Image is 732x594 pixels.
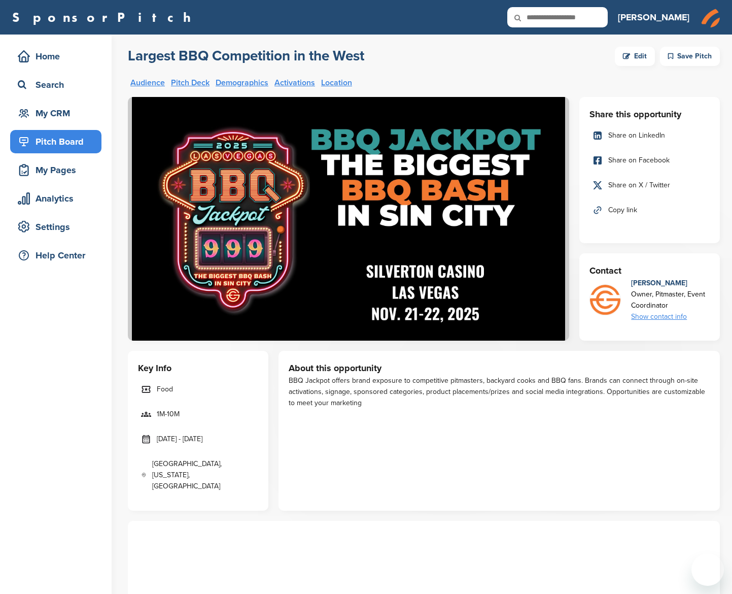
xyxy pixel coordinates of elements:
[631,278,710,289] div: [PERSON_NAME]
[216,79,268,87] a: Demographics
[10,244,101,267] a: Help Center
[631,311,710,322] div: Show contact info
[10,158,101,182] a: My Pages
[15,218,101,236] div: Settings
[608,155,670,166] span: Share on Facebook
[15,246,101,265] div: Help Center
[608,205,637,216] span: Copy link
[12,11,197,24] a: SponsorPitch
[608,130,665,141] span: Share on LinkedIn
[691,553,724,586] iframe: Button to launch messaging window
[660,47,720,66] div: Save Pitch
[615,47,655,66] a: Edit
[274,79,315,87] a: Activations
[321,79,352,87] a: Location
[589,200,710,221] a: Copy link
[157,434,202,445] span: [DATE] - [DATE]
[10,187,101,210] a: Analytics
[15,133,101,151] div: Pitch Board
[128,97,569,341] img: Sponsorpitch &
[589,175,710,196] a: Share on X / Twitter
[157,409,180,420] span: 1M-10M
[152,458,255,492] span: [GEOGRAPHIC_DATA], [US_STATE], [GEOGRAPHIC_DATA]
[289,361,710,375] h3: About this opportunity
[10,73,101,96] a: Search
[15,76,101,94] div: Search
[130,79,165,87] a: Audience
[589,263,710,278] h3: Contact
[171,79,210,87] a: Pitch Deck
[10,102,101,125] a: My CRM
[10,45,101,68] a: Home
[15,104,101,122] div: My CRM
[618,10,689,24] h3: [PERSON_NAME]
[138,361,258,375] h3: Key Info
[128,47,364,65] h2: Largest BBQ Competition in the West
[157,384,173,395] span: Food
[128,47,364,66] a: Largest BBQ Competition in the West
[15,189,101,208] div: Analytics
[289,375,710,409] div: BBQ Jackpot offers brand exposure to competitive pitmasters, backyard cooks and BBQ fans. Brands ...
[15,47,101,65] div: Home
[590,285,620,315] img: Girlscangrill lg icon 4c
[618,6,689,28] a: [PERSON_NAME]
[589,125,710,146] a: Share on LinkedIn
[631,289,710,311] div: Owner, Pitmaster, Event Coordinator
[10,215,101,239] a: Settings
[15,161,101,179] div: My Pages
[589,107,710,121] h3: Share this opportunity
[589,150,710,171] a: Share on Facebook
[608,180,670,191] span: Share on X / Twitter
[10,130,101,153] a: Pitch Board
